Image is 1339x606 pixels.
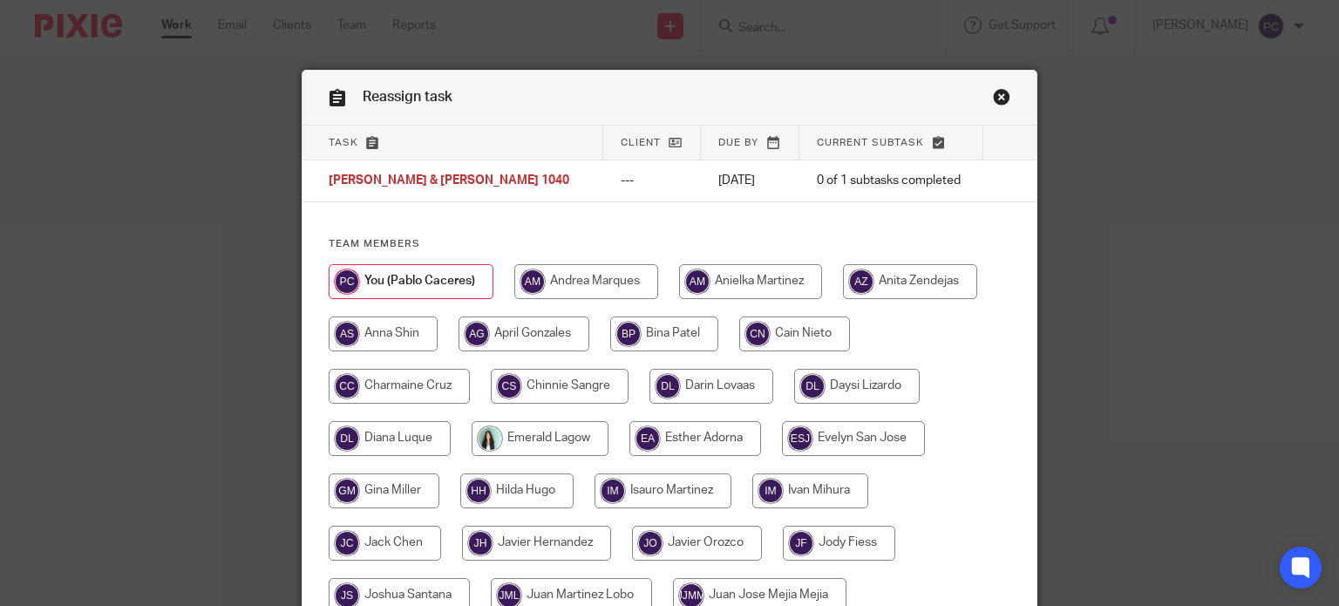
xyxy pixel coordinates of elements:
a: Close this dialog window [993,88,1010,112]
td: 0 of 1 subtasks completed [799,160,982,202]
span: Current subtask [817,138,924,147]
span: Client [621,138,661,147]
span: Due by [718,138,758,147]
h4: Team members [329,237,1011,251]
p: --- [621,172,684,189]
span: [PERSON_NAME] & [PERSON_NAME] 1040 [329,175,569,187]
span: Task [329,138,358,147]
span: Reassign task [363,90,452,104]
p: [DATE] [718,172,782,189]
